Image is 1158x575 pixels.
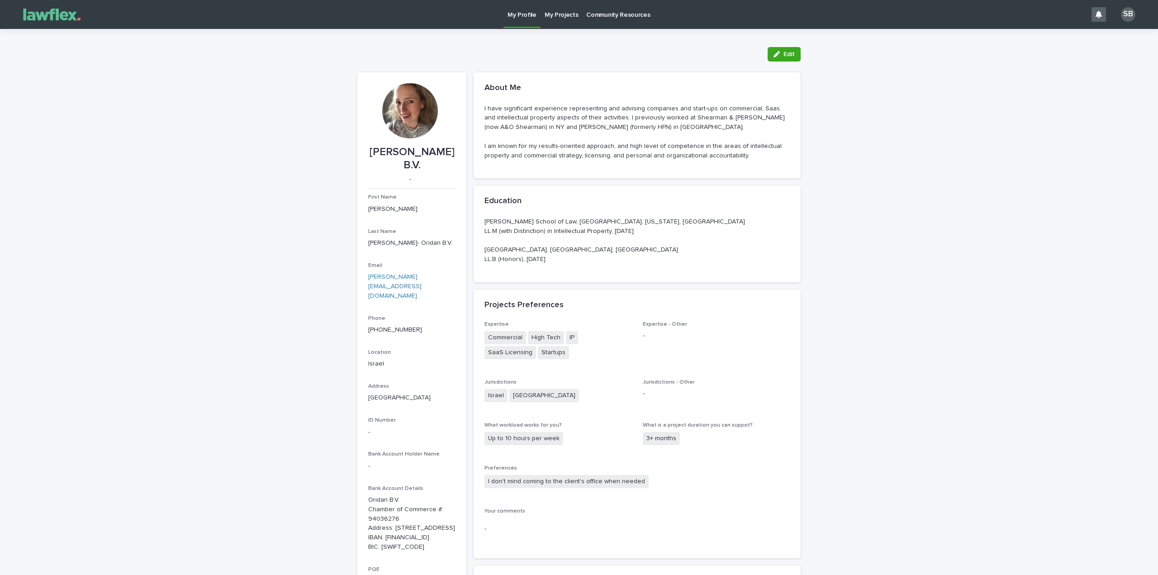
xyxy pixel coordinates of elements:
span: Preferences [484,466,517,471]
p: - [368,428,456,437]
span: I don't mind coming to the client's office when needed [484,475,649,488]
span: What workload works for you? [484,423,562,428]
h2: Projects Preferences [484,300,564,310]
span: ID Number [368,418,396,423]
span: 3+ months [643,432,680,445]
button: Edit [768,47,801,62]
span: Last Name [368,229,396,234]
p: - [484,524,790,534]
p: [PERSON_NAME] [368,204,456,214]
span: Bank Account Holder Name [368,451,440,457]
span: First Name [368,195,397,200]
p: [PERSON_NAME] School of Law, [GEOGRAPHIC_DATA], [US_STATE], [GEOGRAPHIC_DATA] LL.M (with Distinct... [484,217,790,264]
span: Email [368,263,382,268]
h2: About Me [484,83,521,93]
p: - [643,389,790,399]
span: Up to 10 hours per week [484,432,563,445]
span: Address [368,384,389,389]
span: Jurisdictions - Other [643,380,695,385]
span: Edit [783,51,795,57]
p: I have significant experience representing and advising companies and start-ups on commercial, Sa... [484,104,790,161]
span: Israel [484,389,508,402]
span: Your comments [484,508,525,514]
p: [PERSON_NAME] B.V. [368,146,456,172]
p: [PERSON_NAME]- Oridan B.V. [368,238,456,248]
p: [GEOGRAPHIC_DATA] [368,393,456,403]
p: - [368,461,456,471]
span: Phone [368,316,385,321]
span: Startups [538,346,569,359]
span: Location [368,350,391,355]
p: Oridan B.V. Chamber of Commerce #: 94036276 Address: [STREET_ADDRESS] IBAN: [FINANCIAL_ID] BIC: [... [368,495,456,552]
span: Bank Account Details [368,486,423,491]
span: Jurisdictions [484,380,517,385]
img: Gnvw4qrBSHOAfo8VMhG6 [18,5,86,24]
p: [PHONE_NUMBER] [368,325,456,335]
span: [GEOGRAPHIC_DATA] [509,389,579,402]
p: - [643,331,790,341]
span: IP [566,331,578,344]
span: What is a project duration you can suppot? [643,423,753,428]
h2: Education [484,196,522,206]
a: [PERSON_NAME][EMAIL_ADDRESS][DOMAIN_NAME] [368,274,422,299]
span: Expertise - Other [643,322,687,327]
p: Israel [368,359,456,369]
span: PQE [368,567,380,572]
span: SaaS Licensing [484,346,536,359]
span: High Tech [528,331,564,344]
p: - [368,176,452,183]
span: Expertise [484,322,509,327]
div: SB [1121,7,1135,22]
span: Commercial [484,331,526,344]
